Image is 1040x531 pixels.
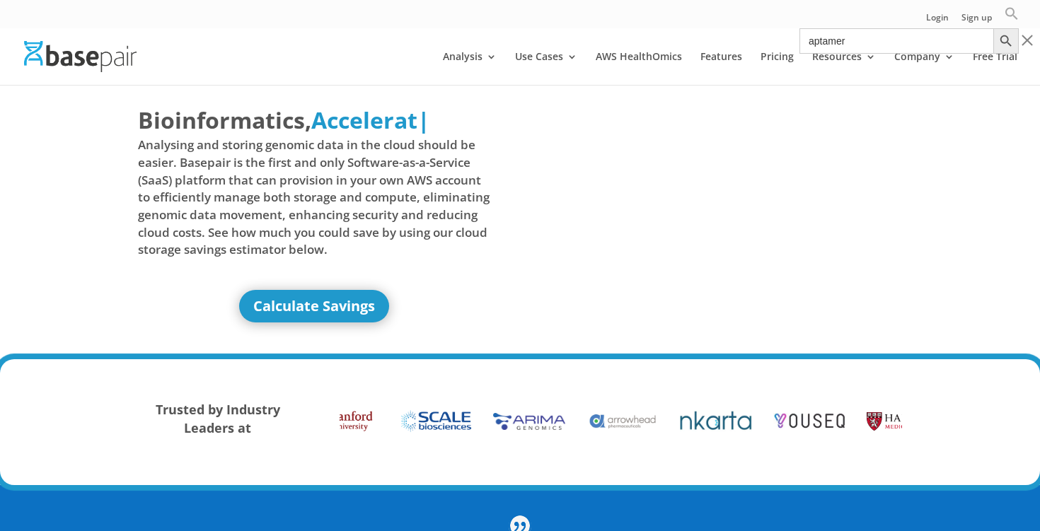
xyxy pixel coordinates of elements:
[973,52,1017,85] a: Free Trial
[311,105,417,135] span: Accelerat
[515,52,577,85] a: Use Cases
[998,33,1014,49] svg: Search
[531,104,883,302] iframe: Basepair - NGS Analysis Simplified
[1005,6,1019,28] a: Search Icon Link
[239,290,389,322] a: Calculate Savings
[761,52,794,85] a: Pricing
[799,28,993,54] input: Search here...
[443,52,497,85] a: Analysis
[24,41,137,71] img: Basepair
[596,52,682,85] a: AWS HealthOmics
[138,104,311,136] span: Bioinformatics,
[894,52,954,85] a: Company
[138,136,490,258] span: Analysing and storing genomic data in the cloud should be easier. Basepair is the first and only ...
[156,401,280,436] strong: Trusted by Industry Leaders at
[812,52,876,85] a: Resources
[700,52,742,85] a: Features
[961,13,992,28] a: Sign up
[926,13,949,28] a: Login
[1005,6,1019,21] svg: Search
[417,105,430,135] span: |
